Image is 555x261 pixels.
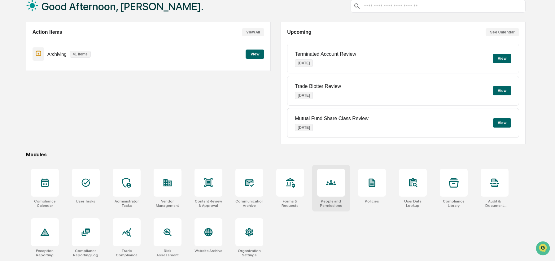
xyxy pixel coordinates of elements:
span: Attestations [51,78,77,84]
p: [DATE] [295,124,313,131]
div: Forms & Requests [276,199,304,208]
div: Modules [26,152,526,158]
button: Start new chat [105,49,113,57]
div: 🗄️ [45,79,50,84]
div: 🔎 [6,90,11,95]
div: Content Review & Approval [194,199,222,208]
button: View [246,50,264,59]
p: [DATE] [295,92,313,99]
p: Terminated Account Review [295,51,356,57]
div: User Data Lookup [399,199,427,208]
p: Archiving [47,51,67,57]
div: Organization Settings [235,249,263,257]
div: Exception Reporting [31,249,59,257]
div: We're available if you need us! [21,54,78,59]
h2: Upcoming [287,29,311,35]
div: People and Permissions [317,199,345,208]
div: 🖐️ [6,79,11,84]
div: User Tasks [76,199,95,203]
button: View All [242,28,264,36]
a: Powered byPylon [44,105,75,110]
a: 🗄️Attestations [42,76,79,87]
a: 🖐️Preclearance [4,76,42,87]
div: Trade Compliance [113,249,141,257]
span: Data Lookup [12,90,39,96]
button: View [493,54,511,63]
div: Compliance Library [440,199,468,208]
p: Trade Blotter Review [295,84,341,89]
div: Communications Archive [235,199,263,208]
div: Policies [365,199,379,203]
button: View [493,118,511,128]
p: 41 items [70,51,91,58]
span: Pylon [62,105,75,110]
div: Compliance Reporting Log [72,249,100,257]
iframe: Open customer support [535,241,552,257]
div: Administrator Tasks [113,199,141,208]
h1: Good Afternoon, [PERSON_NAME]. [42,0,203,13]
div: Compliance Calendar [31,199,59,208]
p: How can we help? [6,13,113,23]
button: See Calendar [486,28,519,36]
div: Audit & Document Logs [481,199,509,208]
p: Mutual Fund Share Class Review [295,116,368,121]
button: View [493,86,511,95]
span: Preclearance [12,78,40,84]
div: Risk Assessment [154,249,181,257]
a: 🔎Data Lookup [4,87,42,98]
img: 1746055101610-c473b297-6a78-478c-a979-82029cc54cd1 [6,47,17,59]
h2: Action Items [33,29,62,35]
div: Website Archive [194,249,222,253]
div: Vendor Management [154,199,181,208]
div: Start new chat [21,47,102,54]
p: [DATE] [295,59,313,67]
a: View [246,51,264,57]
